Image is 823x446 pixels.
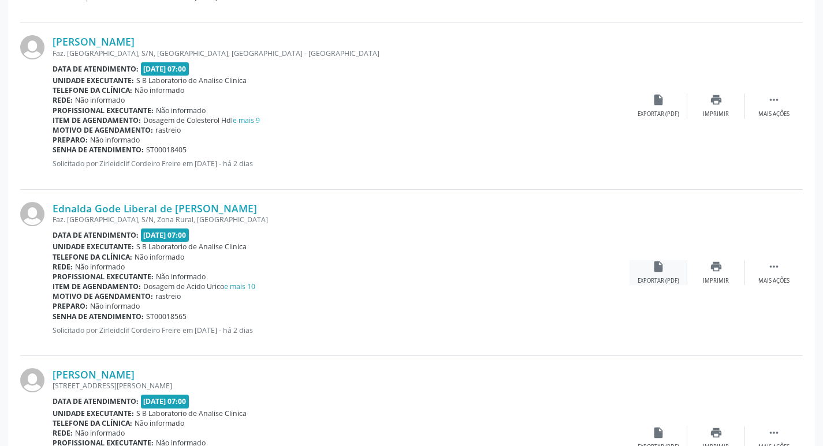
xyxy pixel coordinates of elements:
b: Senha de atendimento: [53,145,144,155]
b: Senha de atendimento: [53,312,144,321]
div: Faz. [GEOGRAPHIC_DATA], S/N, Zona Rural, [GEOGRAPHIC_DATA] [53,215,630,224]
b: Data de atendimento: [53,230,139,240]
span: Não informado [135,418,184,428]
b: Item de agendamento: [53,282,141,291]
div: [STREET_ADDRESS][PERSON_NAME] [53,381,630,391]
div: Exportar (PDF) [638,277,679,285]
img: img [20,368,44,392]
i:  [768,260,780,273]
b: Unidade executante: [53,408,134,418]
b: Rede: [53,95,73,105]
b: Telefone da clínica: [53,418,132,428]
span: [DATE] 07:00 [141,395,189,408]
i: insert_drive_file [652,93,665,106]
b: Motivo de agendamento: [53,125,153,135]
i:  [768,93,780,106]
span: [DATE] 07:00 [141,228,189,242]
b: Unidade executante: [53,76,134,85]
span: Não informado [90,135,140,145]
b: Item de agendamento: [53,115,141,125]
span: Não informado [75,262,125,272]
b: Preparo: [53,301,88,311]
span: Não informado [135,85,184,95]
span: Dosagem de Colesterol Hdl [143,115,260,125]
a: [PERSON_NAME] [53,368,135,381]
b: Data de atendimento: [53,64,139,74]
b: Telefone da clínica: [53,85,132,95]
p: Solicitado por Zirleidclif Cordeiro Freire em [DATE] - há 2 dias [53,159,630,168]
i: print [710,260,723,273]
b: Rede: [53,262,73,272]
i: insert_drive_file [652,260,665,273]
span: ST00018405 [146,145,187,155]
a: [PERSON_NAME] [53,35,135,48]
b: Profissional executante: [53,272,154,282]
div: Mais ações [758,277,790,285]
i: insert_drive_file [652,426,665,439]
b: Profissional executante: [53,106,154,115]
b: Unidade executante: [53,242,134,252]
p: Solicitado por Zirleidclif Cordeiro Freire em [DATE] - há 2 dias [53,325,630,335]
span: Não informado [135,252,184,262]
div: Imprimir [703,277,729,285]
span: Não informado [75,428,125,438]
i: print [710,426,723,439]
div: Imprimir [703,110,729,118]
a: e mais 9 [233,115,260,125]
span: S B Laboratorio de Analise Clinica [136,408,247,418]
b: Preparo: [53,135,88,145]
span: [DATE] 07:00 [141,62,189,76]
span: rastreio [155,291,181,301]
span: rastreio [155,125,181,135]
span: Não informado [156,272,206,282]
span: S B Laboratorio de Analise Clinica [136,76,247,85]
b: Motivo de agendamento: [53,291,153,301]
i:  [768,426,780,439]
span: S B Laboratorio de Analise Clinica [136,242,247,252]
span: Dosagem de Acido Urico [143,282,255,291]
img: img [20,35,44,59]
span: Não informado [156,106,206,115]
b: Data de atendimento: [53,396,139,406]
b: Rede: [53,428,73,438]
img: img [20,202,44,226]
a: e mais 10 [224,282,255,291]
b: Telefone da clínica: [53,252,132,262]
div: Faz. [GEOGRAPHIC_DATA], S/N, [GEOGRAPHIC_DATA], [GEOGRAPHIC_DATA] - [GEOGRAPHIC_DATA] [53,48,630,58]
div: Mais ações [758,110,790,118]
span: Não informado [90,301,140,311]
span: ST00018565 [146,312,187,321]
i: print [710,93,723,106]
span: Não informado [75,95,125,105]
a: Ednalda Gode Liberal de [PERSON_NAME] [53,202,257,215]
div: Exportar (PDF) [638,110,679,118]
